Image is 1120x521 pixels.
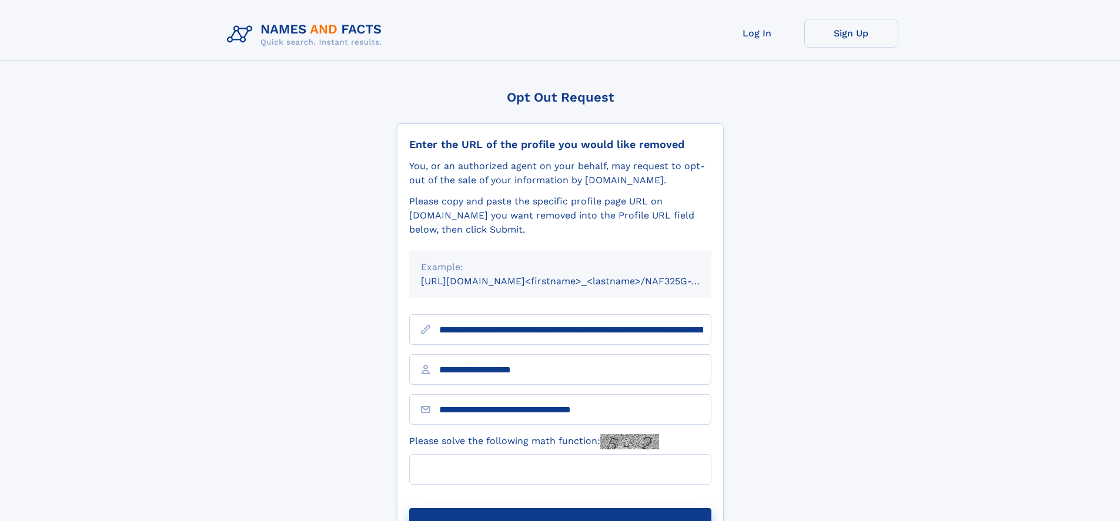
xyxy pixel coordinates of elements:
[804,19,898,48] a: Sign Up
[710,19,804,48] a: Log In
[222,19,392,51] img: Logo Names and Facts
[421,275,734,287] small: [URL][DOMAIN_NAME]<firstname>_<lastname>/NAF325G-xxxxxxxx
[409,434,659,449] label: Please solve the following math function:
[397,90,724,105] div: Opt Out Request
[409,159,711,187] div: You, or an authorized agent on your behalf, may request to opt-out of the sale of your informatio...
[409,194,711,237] div: Please copy and paste the specific profile page URL on [DOMAIN_NAME] you want removed into the Pr...
[421,260,700,274] div: Example:
[409,138,711,151] div: Enter the URL of the profile you would like removed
